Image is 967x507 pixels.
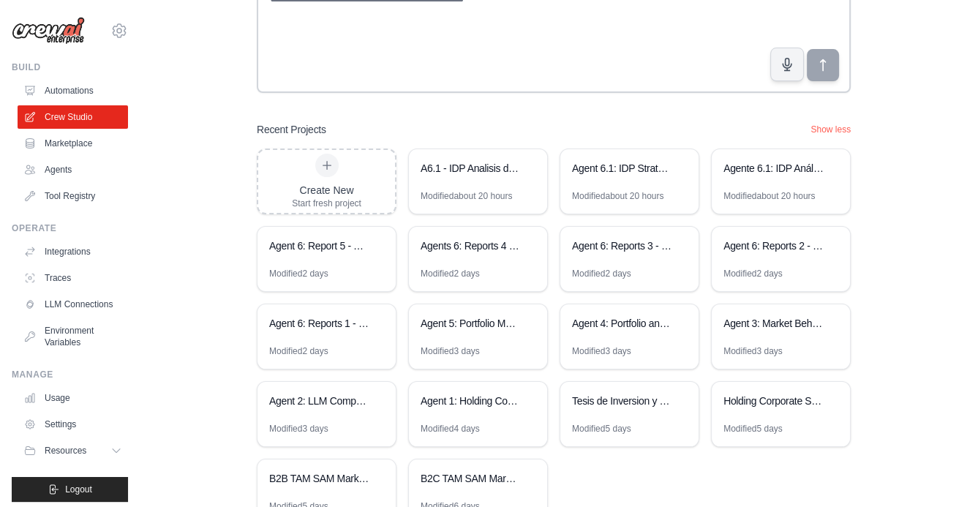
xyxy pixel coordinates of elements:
[18,240,128,263] a: Integrations
[421,394,521,408] div: Agent 1: Holding Company Structure Analyzer
[65,484,92,495] span: Logout
[421,471,521,486] div: B2C TAM SAM Market Estimation Platform
[12,17,85,45] img: Logo
[269,394,369,408] div: Agent 2: LLM Competitive Intelligence Automation
[572,239,672,253] div: Agent 6: Reports 3 - Portfolio Investment Optimization Reports Generator
[572,423,631,435] div: Modified 5 days
[18,293,128,316] a: LLM Connections
[269,345,328,357] div: Modified 2 days
[12,369,128,380] div: Manage
[18,79,128,102] a: Automations
[18,158,128,181] a: Agents
[723,161,824,176] div: Agente 6.1: IDP Análisis de Potencial KPIs vs Benchmarks
[572,161,672,176] div: Agent 6.1: IDP Strategic Initiatives Generator - Step 2
[723,423,783,435] div: Modified 5 days
[421,161,521,176] div: A6.1 - IDP Analisis de Iniciativas - Casos de Exito y Evaluacion EVA
[18,132,128,155] a: Marketplace
[810,124,851,135] button: Show less
[269,268,328,279] div: Modified 2 days
[572,316,672,331] div: Agent 4: Portfolio and competitors table consolidator
[572,394,672,408] div: Tesis de Inversion y Due Diligence Holistica
[572,345,631,357] div: Modified 3 days
[12,222,128,234] div: Operate
[421,239,521,253] div: Agents 6: Reports 4 - Portfolio Investment Roadmap Generator
[18,439,128,462] button: Resources
[292,198,361,209] div: Start fresh project
[723,345,783,357] div: Modified 3 days
[292,183,361,198] div: Create New
[723,268,783,279] div: Modified 2 days
[18,266,128,290] a: Traces
[12,477,128,502] button: Logout
[572,190,663,202] div: Modified about 20 hours
[18,386,128,410] a: Usage
[18,184,128,208] a: Tool Registry
[12,61,128,73] div: Build
[45,445,86,457] span: Resources
[269,239,369,253] div: Agent 6: Report 5 - TSR and EVA overall impact
[421,190,512,202] div: Modified about 20 hours
[421,316,521,331] div: Agent 5: Portfolio Management Strategy Automation
[723,190,815,202] div: Modified about 20 hours
[894,437,967,507] iframe: Chat Widget
[18,413,128,436] a: Settings
[257,122,326,137] h3: Recent Projects
[269,423,328,435] div: Modified 3 days
[269,316,369,331] div: Agent 6: Reports 1 - Portfolio Optimization - Automation 1: Initiative Lists
[894,437,967,507] div: Widget de chat
[421,423,480,435] div: Modified 4 days
[723,239,824,253] div: Agent 6: Reports 2 - Initiatives KPIs
[723,394,824,408] div: Holding Corporate Structure Analysis - Report 1
[723,316,824,331] div: Agent 3: Market Behavior Analytics Platform
[18,105,128,129] a: Crew Studio
[269,471,369,486] div: B2B TAM SAM Market Estimation Platform
[18,319,128,354] a: Environment Variables
[770,48,804,81] button: Click to speak your automation idea
[572,268,631,279] div: Modified 2 days
[421,268,480,279] div: Modified 2 days
[421,345,480,357] div: Modified 3 days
